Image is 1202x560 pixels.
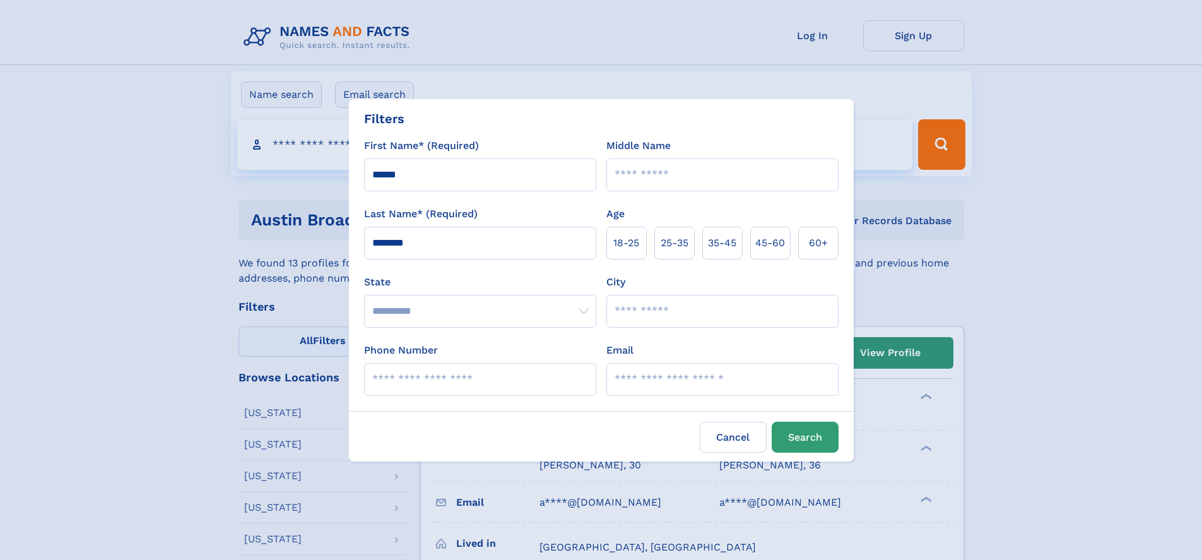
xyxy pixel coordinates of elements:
[606,138,671,153] label: Middle Name
[364,343,438,358] label: Phone Number
[364,206,478,222] label: Last Name* (Required)
[606,206,625,222] label: Age
[364,138,479,153] label: First Name* (Required)
[708,235,736,251] span: 35‑45
[364,275,596,290] label: State
[606,275,625,290] label: City
[606,343,633,358] label: Email
[809,235,828,251] span: 60+
[364,109,404,128] div: Filters
[700,422,767,453] label: Cancel
[772,422,839,453] button: Search
[661,235,688,251] span: 25‑35
[613,235,639,251] span: 18‑25
[755,235,785,251] span: 45‑60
